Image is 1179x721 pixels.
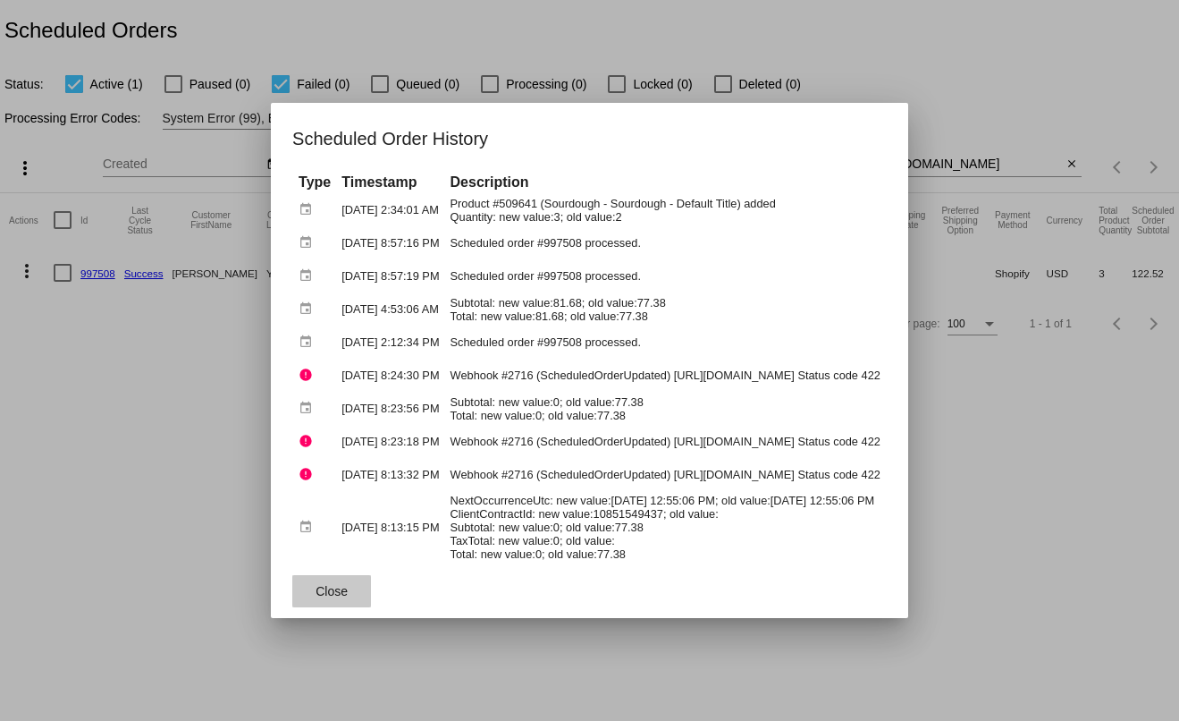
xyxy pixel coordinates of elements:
td: Scheduled order #997508 processed. [446,327,885,358]
th: Type [294,173,335,192]
th: Description [446,173,885,192]
td: Scheduled order #997508 processed. [446,260,885,292]
td: Webhook #2716 (ScheduledOrderUpdated) [URL][DOMAIN_NAME] Status code 422 [446,360,885,391]
mat-icon: event [299,513,320,541]
td: [DATE] 8:23:56 PM [337,393,443,424]
th: Timestamp [337,173,443,192]
td: [DATE] 4:53:06 AM [337,293,443,325]
td: NextOccurrenceUtc: new value:[DATE] 12:55:06 PM; old value:[DATE] 12:55:06 PM ClientContractId: n... [446,492,885,563]
button: Close dialog [292,575,371,607]
mat-icon: error [299,428,320,455]
mat-icon: event [299,328,320,356]
mat-icon: event [299,262,320,290]
td: [DATE] 8:13:32 PM [337,459,443,490]
td: [DATE] 2:34:01 AM [337,194,443,225]
h1: Scheduled Order History [292,124,887,153]
td: [DATE] 8:24:30 PM [337,360,443,391]
mat-icon: event [299,229,320,257]
mat-icon: event [299,196,320,224]
mat-icon: error [299,361,320,389]
td: [DATE] 8:23:18 PM [337,426,443,457]
td: [DATE] 8:13:15 PM [337,492,443,563]
td: Scheduled order #997508 processed. [446,227,885,259]
td: [DATE] 2:12:34 PM [337,327,443,358]
td: Subtotal: new value:81.68; old value:77.38 Total: new value:81.68; old value:77.38 [446,293,885,325]
td: [DATE] 8:57:16 PM [337,227,443,259]
td: Product #509641 (Sourdough - Sourdough - Default Title) added Quantity: new value:3; old value:2 [446,194,885,225]
td: Webhook #2716 (ScheduledOrderUpdated) [URL][DOMAIN_NAME] Status code 422 [446,426,885,457]
mat-icon: error [299,461,320,488]
td: [DATE] 8:57:19 PM [337,260,443,292]
td: Subtotal: new value:0; old value:77.38 Total: new value:0; old value:77.38 [446,393,885,424]
td: Webhook #2716 (ScheduledOrderUpdated) [URL][DOMAIN_NAME] Status code 422 [446,459,885,490]
mat-icon: event [299,295,320,323]
mat-icon: event [299,394,320,422]
span: Close [316,584,348,598]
